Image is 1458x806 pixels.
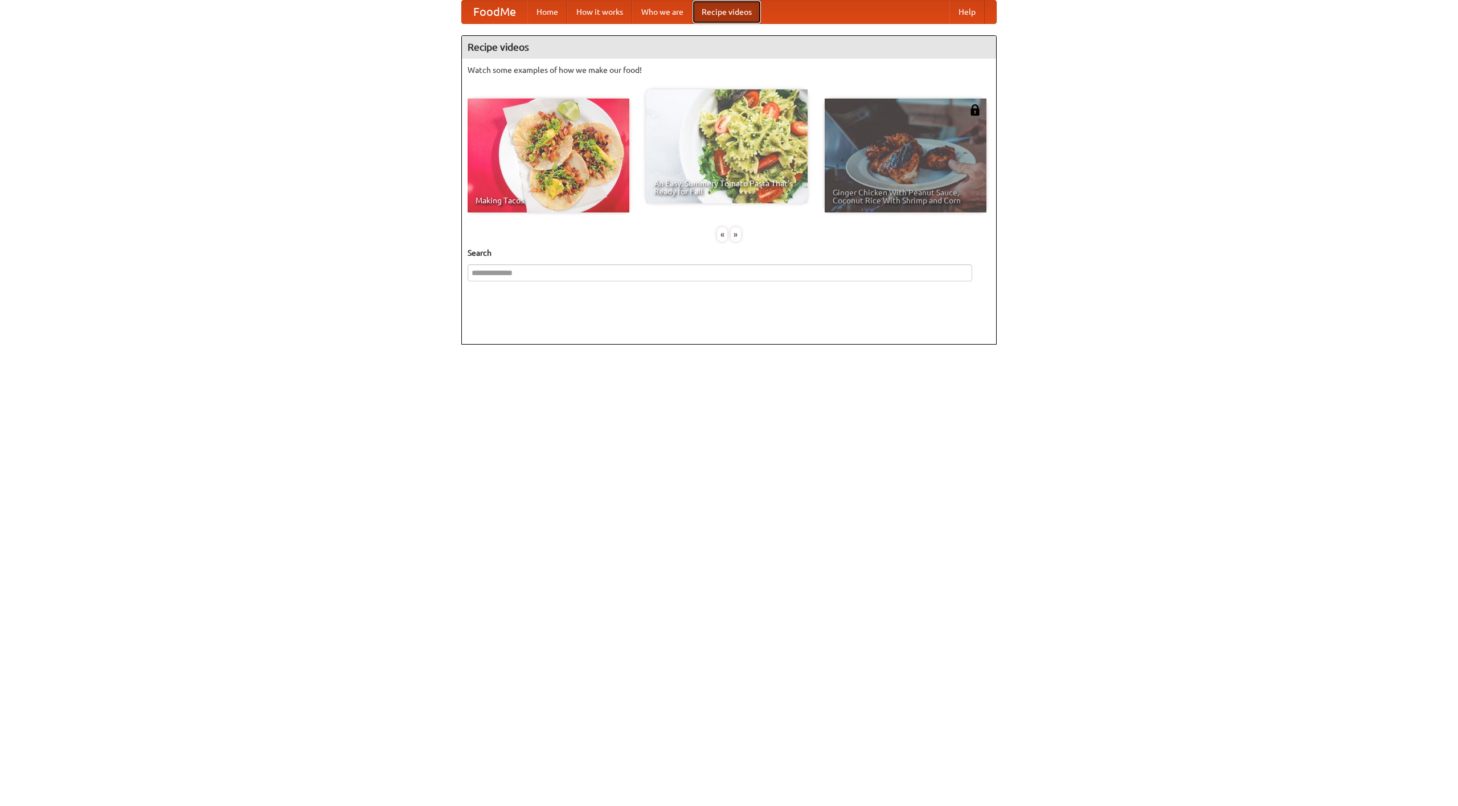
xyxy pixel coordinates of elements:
h5: Search [468,247,990,259]
p: Watch some examples of how we make our food! [468,64,990,76]
div: « [717,227,727,242]
a: An Easy, Summery Tomato Pasta That's Ready for Fall [646,89,808,203]
a: Who we are [632,1,693,23]
span: Making Tacos [476,197,621,204]
a: Recipe videos [693,1,761,23]
a: Home [527,1,567,23]
div: » [731,227,741,242]
a: How it works [567,1,632,23]
span: An Easy, Summery Tomato Pasta That's Ready for Fall [654,179,800,195]
img: 483408.png [969,104,981,116]
a: Help [949,1,985,23]
a: FoodMe [462,1,527,23]
a: Making Tacos [468,99,629,212]
h4: Recipe videos [462,36,996,59]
